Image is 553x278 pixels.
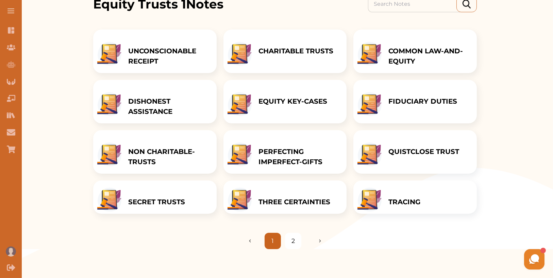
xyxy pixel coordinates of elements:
[258,46,333,56] p: CHARITABLE TRUSTS
[128,46,210,66] p: UNCONSCIONABLE RECEIPT
[249,233,321,249] ul: Pagination
[388,146,459,157] p: QUISTCLOSE TRUST
[6,246,16,257] img: User profile
[258,146,340,167] p: PERFECTING IMPERFECT-GIFTS
[388,96,457,106] p: FIDUCIARY DUTIES
[305,239,321,243] a: Next page
[388,197,420,207] p: TRACING
[128,146,210,167] p: NON CHARITABLE-TRUSTS
[258,197,330,207] p: THREE CERTAINTIES
[128,197,185,207] p: SECRET TRUSTS
[291,237,295,246] a: Page 2
[390,247,546,271] iframe: HelpCrunch
[388,46,470,66] p: COMMON LAW-AND-EQUITY
[258,96,327,106] p: EQUITY KEY-CASES
[265,233,281,249] a: Page 1 is your current page
[249,239,265,243] img: arrow
[249,239,265,243] a: Previous page
[305,239,321,243] img: arrow
[128,96,210,117] p: DISHONEST ASSISTANCE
